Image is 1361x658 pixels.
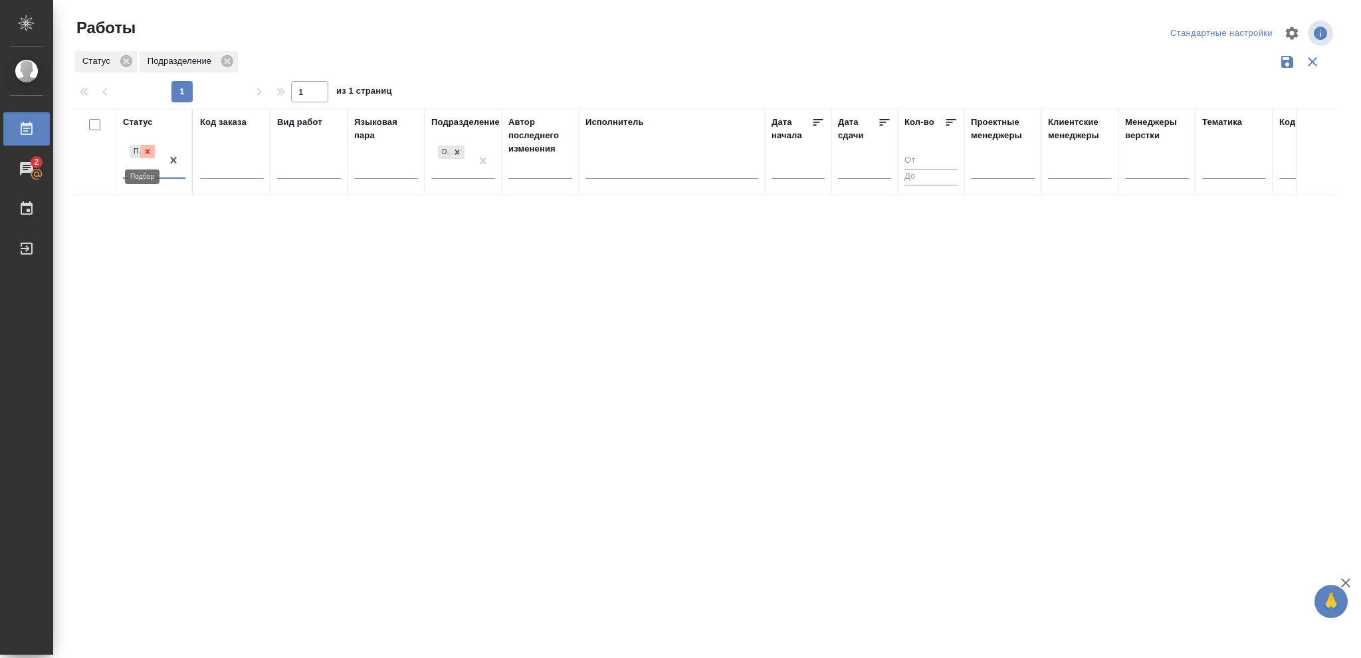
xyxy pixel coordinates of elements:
div: Менеджеры верстки [1125,116,1189,142]
div: Подразделение [431,116,500,129]
button: 🙏 [1314,585,1348,618]
button: Сбросить фильтры [1300,49,1325,74]
div: Тематика [1202,116,1242,129]
span: 2 [26,156,47,169]
a: 2 [3,152,50,185]
div: DTPlight [438,146,450,160]
div: Код работы [1279,116,1330,129]
span: 🙏 [1320,588,1342,615]
div: Автор последнего изменения [508,116,572,156]
div: Статус [123,116,153,129]
div: split button [1167,23,1276,44]
p: Статус [82,55,115,68]
span: Работы [73,17,136,39]
span: из 1 страниц [336,83,392,102]
div: Код заказа [200,116,247,129]
div: Кол-во [904,116,934,129]
div: Языковая пара [354,116,418,142]
div: Клиентские менеджеры [1048,116,1112,142]
button: Сохранить фильтры [1275,49,1300,74]
div: Исполнитель [585,116,644,129]
div: DTPlight [437,144,466,161]
div: Статус [74,51,137,72]
p: Подразделение [148,55,216,68]
span: Настроить таблицу [1276,17,1308,49]
input: От [904,153,958,169]
div: Подразделение [140,51,238,72]
input: До [904,169,958,185]
div: Вид работ [277,116,322,129]
div: Подбор [130,145,140,159]
div: Проектные менеджеры [971,116,1035,142]
span: Посмотреть информацию [1308,21,1336,46]
div: Дата начала [772,116,811,142]
div: Дата сдачи [838,116,878,142]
